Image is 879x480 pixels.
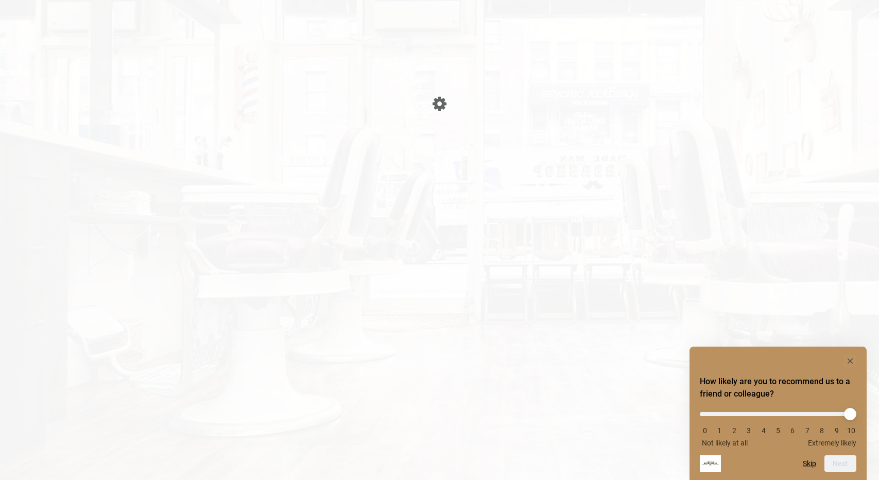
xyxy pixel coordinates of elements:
li: 6 [787,426,798,435]
button: Next question [824,455,856,472]
button: Skip [803,459,816,468]
li: 9 [832,426,842,435]
li: 4 [759,426,769,435]
li: 1 [714,426,725,435]
li: 7 [802,426,813,435]
span: Extremely likely [808,439,856,447]
div: How likely are you to recommend us to a friend or colleague? Select an option from 0 to 10, with ... [700,404,856,447]
li: 8 [817,426,827,435]
li: 2 [729,426,739,435]
div: How likely are you to recommend us to a friend or colleague? Select an option from 0 to 10, with ... [700,355,856,472]
li: 10 [846,426,856,435]
button: Hide survey [844,355,856,367]
li: 0 [700,426,710,435]
h2: How likely are you to recommend us to a friend or colleague? Select an option from 0 to 10, with ... [700,375,856,400]
span: Not likely at all [702,439,748,447]
li: 5 [773,426,783,435]
li: 3 [744,426,754,435]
